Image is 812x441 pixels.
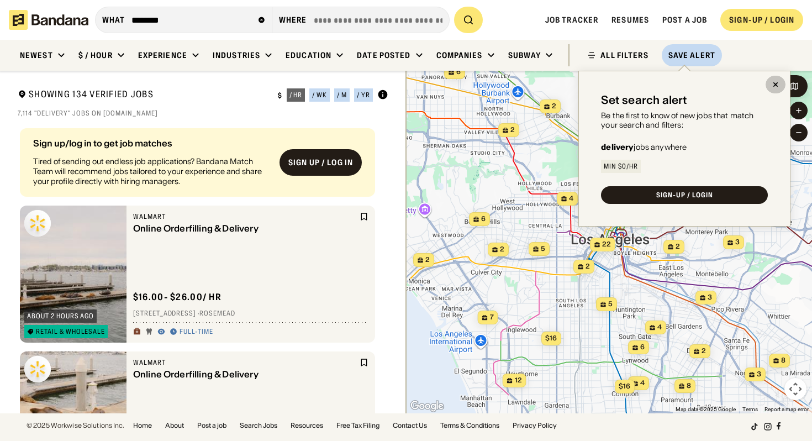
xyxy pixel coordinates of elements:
b: delivery [601,142,634,152]
div: Sign up/log in to get job matches [33,139,271,156]
div: grid [18,124,388,413]
span: 2 [510,125,515,135]
div: Newest [20,50,53,60]
span: 3 [708,293,712,302]
img: Google [409,399,445,413]
a: Free Tax Filing [336,422,379,429]
div: ALL FILTERS [600,51,648,59]
span: 5 [541,244,545,254]
div: SIGN-UP / LOGIN [656,192,713,198]
span: 2 [552,102,556,111]
img: Walmart logo [24,210,51,237]
a: Open this area in Google Maps (opens a new window) [409,399,445,413]
a: Terms & Conditions [440,422,499,429]
span: $16 [619,382,630,390]
div: Education [286,50,331,60]
img: Walmart logo [24,356,51,382]
span: 2 [425,255,430,265]
a: Search Jobs [240,422,277,429]
img: Bandana logotype [9,10,88,30]
a: Contact Us [393,422,427,429]
span: 2 [676,242,680,251]
a: Post a job [662,15,707,25]
div: © 2025 Workwise Solutions Inc. [27,422,124,429]
div: Walmart [133,358,357,367]
span: 4 [569,194,573,203]
div: jobs anywhere [601,143,687,151]
span: 6 [640,343,645,352]
div: Where [279,15,307,25]
span: 2 [702,347,706,356]
a: Resources [291,422,323,429]
div: Experience [138,50,187,60]
span: 4 [640,379,645,388]
span: 8 [781,356,785,365]
div: $ / hour [78,50,113,60]
div: $ [278,91,282,100]
span: 3 [735,238,740,247]
div: / yr [357,92,370,98]
span: 3 [757,370,761,379]
span: 5 [608,300,613,309]
div: Industries [213,50,260,60]
div: Save Alert [668,50,715,60]
div: Walmart [133,212,357,221]
div: Set search alert [601,93,687,107]
span: 8 [687,381,691,391]
div: Subway [508,50,541,60]
span: 4 [657,323,662,332]
div: $ 16.00 - $26.00 / hr [133,291,222,303]
div: SIGN-UP / LOGIN [729,15,794,25]
div: Min $0/hr [604,163,638,170]
div: / hr [289,92,303,98]
div: Be the first to know of new jobs that match your search and filters: [601,111,768,130]
span: Map data ©2025 Google [676,406,736,412]
div: Showing 134 Verified Jobs [18,88,269,102]
a: Home [133,422,152,429]
a: Privacy Policy [513,422,557,429]
div: Full-time [180,328,213,337]
div: / m [337,92,347,98]
button: Map camera controls [784,378,806,400]
span: 2 [586,262,590,271]
span: 7 [489,313,493,322]
a: Job Tracker [545,15,598,25]
div: 7,114 "DELIVERY" jobs on [DOMAIN_NAME] [18,109,388,118]
a: Resumes [611,15,649,25]
a: Post a job [197,422,226,429]
span: 2 [500,245,504,254]
span: $16 [545,334,557,342]
a: Report a map error [764,406,809,412]
div: Tired of sending out endless job applications? Bandana Match Team will recommend jobs tailored to... [33,156,271,187]
div: about 2 hours ago [27,313,94,319]
div: what [102,15,125,25]
div: Online Orderfilling & Delivery [133,223,357,234]
div: Sign up / Log in [288,158,353,167]
span: 12 [514,376,521,385]
div: Retail & Wholesale [36,328,105,335]
div: Companies [436,50,483,60]
span: 6 [481,214,486,224]
span: 22 [602,240,611,249]
div: Date Posted [357,50,410,60]
div: Online Orderfilling & Delivery [133,369,357,380]
div: [STREET_ADDRESS] · Rosemead [133,309,368,318]
div: / wk [312,92,327,98]
span: 6 [456,67,461,77]
a: Terms (opens in new tab) [742,406,758,412]
a: About [165,422,184,429]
